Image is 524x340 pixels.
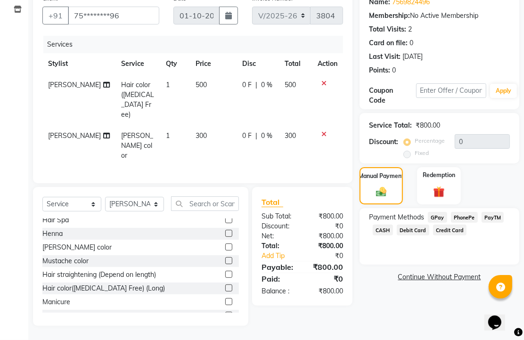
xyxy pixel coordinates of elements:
span: 0 F [242,131,252,141]
th: Disc [237,53,278,74]
span: 0 F [242,80,252,90]
span: [PERSON_NAME] [48,131,101,140]
span: 0 % [261,131,272,141]
div: Balance : [254,286,303,296]
span: Debit Card [397,225,429,235]
div: Net: [254,231,303,241]
span: Hair color([MEDICAL_DATA] Free) [121,81,154,119]
div: No Active Membership [369,11,510,21]
div: 2 [408,24,412,34]
span: Payment Methods [369,212,424,222]
div: Total Visits: [369,24,406,34]
th: Action [312,53,343,74]
div: ₹0 [303,273,351,284]
span: CASH [373,225,393,235]
span: 1 [166,131,170,140]
div: Discount: [254,221,303,231]
span: 300 [285,131,296,140]
span: 500 [285,81,296,89]
div: ₹800.00 [303,241,351,251]
span: 300 [196,131,207,140]
div: Card on file: [369,38,408,48]
div: Full hands D-tan [42,311,92,321]
span: 500 [196,81,207,89]
div: Hair straightening (Depend on length) [42,270,156,280]
div: Service Total: [369,121,412,130]
input: Search by Name/Mobile/Email/Code [68,7,159,24]
div: Paid: [254,273,303,284]
th: Price [190,53,237,74]
div: ₹800.00 [303,286,351,296]
span: | [255,131,257,141]
th: Total [279,53,312,74]
span: | [255,80,257,90]
div: Payable: [254,261,303,273]
span: [PERSON_NAME] [48,81,101,89]
label: Redemption [423,171,455,179]
div: Hair color([MEDICAL_DATA] Free) (Long) [42,283,165,293]
th: Service [115,53,161,74]
span: PayTM [482,212,504,223]
button: Apply [490,84,517,98]
span: Credit Card [433,225,467,235]
div: Total: [254,241,303,251]
div: Mustache color [42,256,89,266]
div: Sub Total: [254,211,303,221]
label: Fixed [415,149,429,157]
button: +91 [42,7,69,24]
span: PhonePe [451,212,478,223]
div: ₹0 [303,221,351,231]
span: GPay [428,212,447,223]
div: ₹800.00 [303,231,351,241]
a: Continue Without Payment [361,272,517,282]
span: [PERSON_NAME] color [121,131,153,160]
div: Points: [369,65,390,75]
iframe: chat widget [484,302,515,331]
div: ₹800.00 [303,211,351,221]
div: Last Visit: [369,52,401,62]
img: _gift.svg [430,185,448,199]
a: Add Tip [254,251,310,261]
div: [PERSON_NAME] color [42,243,112,252]
div: Henna [42,229,63,239]
input: Enter Offer / Coupon Code [416,83,487,98]
span: 0 % [261,80,272,90]
span: Total [262,197,283,207]
div: Discount: [369,137,398,147]
div: 0 [392,65,396,75]
div: Services [43,36,350,53]
span: 1 [166,81,170,89]
img: _cash.svg [373,186,390,198]
th: Qty [160,53,190,74]
input: Search or Scan [171,196,239,211]
div: 0 [409,38,413,48]
label: Percentage [415,137,445,145]
div: ₹800.00 [416,121,440,130]
div: Manicure [42,297,70,307]
div: Coupon Code [369,86,416,105]
label: Manual Payment [359,172,404,180]
div: Hair Spa [42,215,69,225]
div: ₹0 [310,251,350,261]
div: [DATE] [402,52,423,62]
div: Membership: [369,11,410,21]
th: Stylist [42,53,115,74]
div: ₹800.00 [303,261,351,273]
